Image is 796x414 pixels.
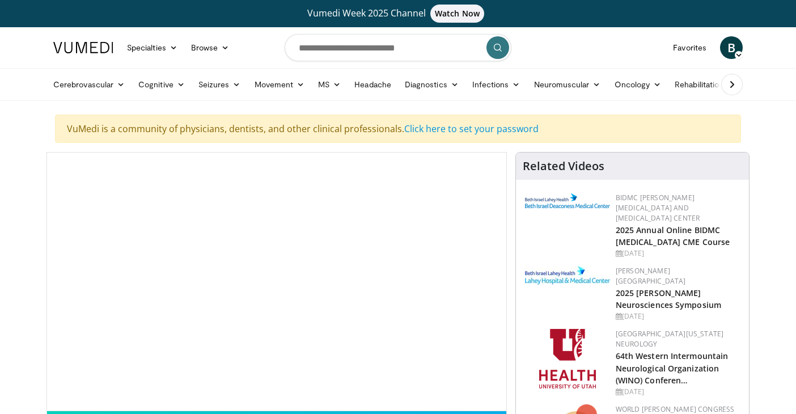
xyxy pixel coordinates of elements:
a: Cerebrovascular [46,73,132,96]
div: [DATE] [616,311,740,322]
img: e7977282-282c-4444-820d-7cc2733560fd.jpg.150x105_q85_autocrop_double_scale_upscale_version-0.2.jpg [525,266,610,285]
span: Vumedi Week 2025 Channel [307,7,489,19]
a: MS [311,73,348,96]
img: f6362829-b0a3-407d-a044-59546adfd345.png.150x105_q85_autocrop_double_scale_upscale_version-0.2.png [539,329,596,388]
a: Favorites [666,36,713,59]
video-js: Video Player [47,153,506,411]
a: Headache [348,73,398,96]
a: 2025 Annual Online BIDMC [MEDICAL_DATA] CME Course [616,225,730,247]
a: Rehabilitation [668,73,730,96]
a: Diagnostics [398,73,465,96]
a: Neuromuscular [527,73,608,96]
a: Click here to set your password [404,122,539,135]
a: Cognitive [132,73,192,96]
a: 64th Western Intermountain Neurological Organization (WINO) Conferen… [616,350,729,385]
a: Specialties [120,36,184,59]
a: [PERSON_NAME][GEOGRAPHIC_DATA] [616,266,686,286]
h4: Related Videos [523,159,604,173]
span: Watch Now [430,5,484,23]
a: Oncology [608,73,668,96]
a: Seizures [192,73,248,96]
input: Search topics, interventions [285,34,511,61]
a: [GEOGRAPHIC_DATA][US_STATE] Neurology [616,329,724,349]
a: World [PERSON_NAME] Congress [616,404,735,414]
div: [DATE] [616,387,740,397]
div: VuMedi is a community of physicians, dentists, and other clinical professionals. [55,115,741,143]
a: 2025 [PERSON_NAME] Neurosciences Symposium [616,288,721,310]
a: Movement [248,73,312,96]
a: Infections [465,73,527,96]
img: c96b19ec-a48b-46a9-9095-935f19585444.png.150x105_q85_autocrop_double_scale_upscale_version-0.2.png [525,193,610,208]
a: B [720,36,743,59]
img: VuMedi Logo [53,42,113,53]
a: Browse [184,36,236,59]
a: Vumedi Week 2025 ChannelWatch Now [55,5,741,23]
div: [DATE] [616,248,740,259]
a: BIDMC [PERSON_NAME][MEDICAL_DATA] and [MEDICAL_DATA] Center [616,193,700,223]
